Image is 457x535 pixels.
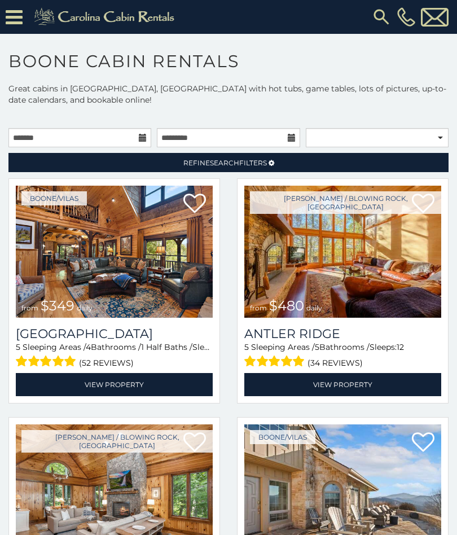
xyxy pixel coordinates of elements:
a: RefineSearchFilters [8,153,449,172]
a: from $480 daily [244,186,441,318]
span: Refine Filters [183,159,267,167]
span: daily [77,304,93,312]
a: [GEOGRAPHIC_DATA] [16,326,213,341]
span: from [21,304,38,312]
span: 1 Half Baths / [141,342,192,352]
img: 1714397585_thumbnail.jpeg [244,186,441,318]
a: View Property [244,373,441,396]
img: search-regular.svg [371,7,392,27]
a: Boone/Vilas [21,191,87,205]
a: View Property [16,373,213,396]
span: 5 [315,342,319,352]
a: Antler Ridge [244,326,441,341]
span: $480 [269,297,304,314]
a: from $349 daily [16,186,213,318]
div: Sleeping Areas / Bathrooms / Sleeps: [16,341,213,370]
span: 5 [244,342,249,352]
span: daily [306,304,322,312]
a: Add to favorites [412,431,434,455]
span: 5 [16,342,20,352]
div: Sleeping Areas / Bathrooms / Sleeps: [244,341,441,370]
span: (34 reviews) [307,356,363,370]
span: 4 [86,342,91,352]
a: [PERSON_NAME] / Blowing Rock, [GEOGRAPHIC_DATA] [21,430,213,453]
img: 1759438208_thumbnail.jpeg [16,186,213,318]
h3: Diamond Creek Lodge [16,326,213,341]
a: [PHONE_NUMBER] [394,7,418,27]
a: Boone/Vilas [250,430,315,444]
a: Add to favorites [183,192,206,216]
a: [PERSON_NAME] / Blowing Rock, [GEOGRAPHIC_DATA] [250,191,441,214]
span: 12 [397,342,404,352]
span: from [250,304,267,312]
img: Khaki-logo.png [28,6,184,28]
span: Search [210,159,239,167]
span: (52 reviews) [79,356,134,370]
span: $349 [41,297,74,314]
